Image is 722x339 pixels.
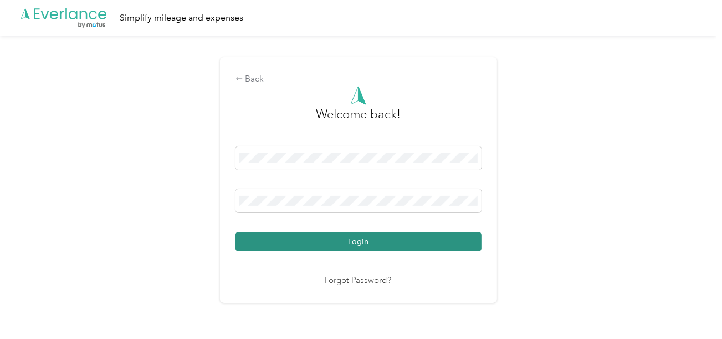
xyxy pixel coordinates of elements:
h3: greeting [316,105,401,135]
div: Simplify mileage and expenses [120,11,243,25]
iframe: Everlance-gr Chat Button Frame [660,277,722,339]
button: Login [235,232,482,251]
a: Forgot Password? [325,275,392,287]
div: Back [235,73,482,86]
